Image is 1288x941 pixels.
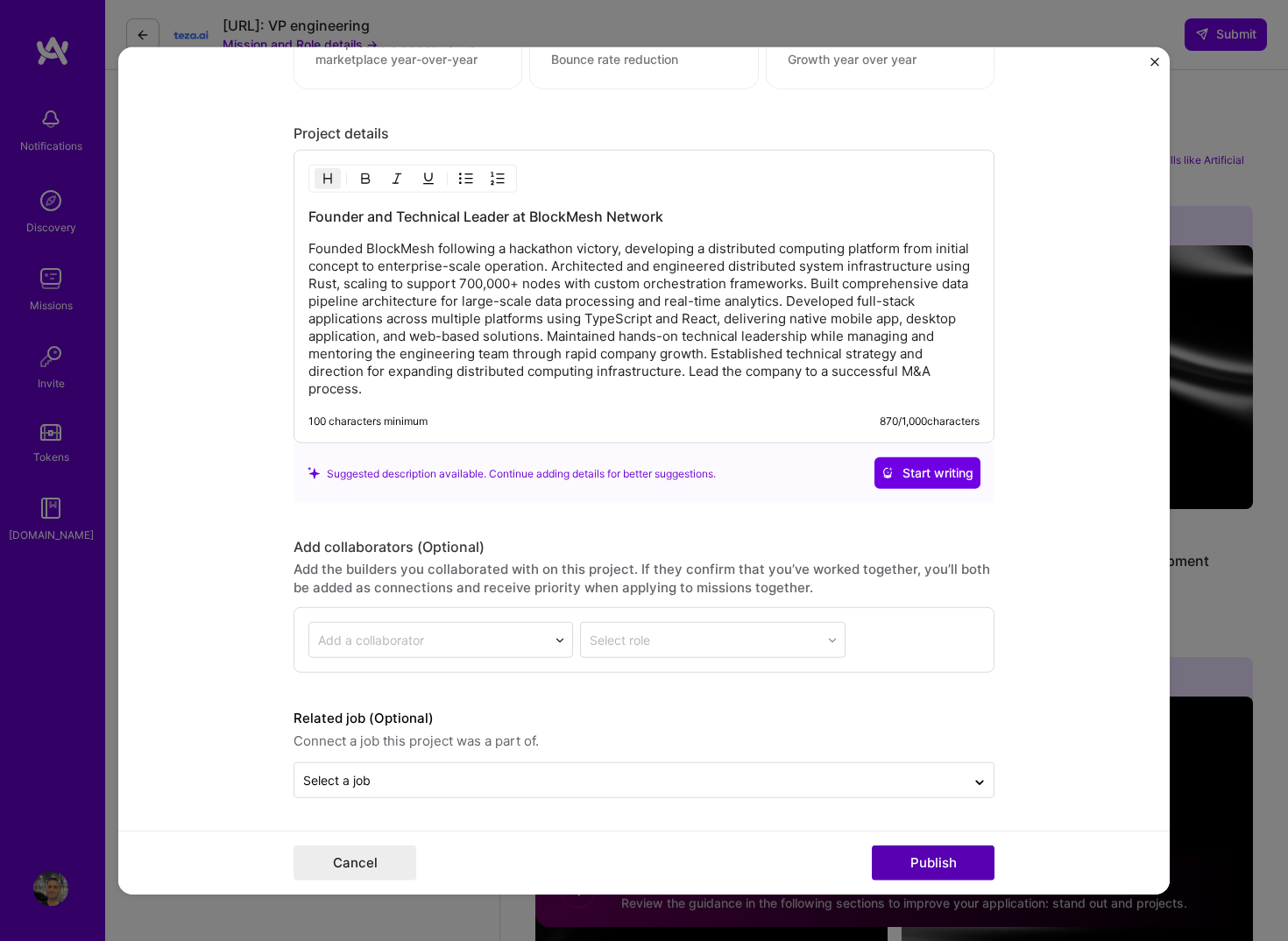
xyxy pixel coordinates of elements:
[881,464,973,482] span: Start writing
[872,845,994,880] button: Publish
[421,172,435,186] img: Underline
[358,172,372,186] img: Bold
[308,464,716,483] div: Suggested description available. Continue adding details for better suggestions.
[874,457,980,489] button: Start writing
[390,172,404,186] img: Italic
[447,168,448,189] img: Divider
[308,467,320,479] i: icon SuggestedTeams
[303,771,371,789] div: Select a job
[294,560,994,597] div: Add the builders you collaborated with on this project. If they confirm that you’ve worked togeth...
[346,168,347,189] img: Divider
[308,414,428,428] div: 100 characters minimum
[294,538,994,556] div: Add collaborators (Optional)
[294,124,994,143] div: Project details
[1150,58,1159,76] button: Close
[555,635,565,646] img: drop icon
[294,845,416,880] button: Cancel
[491,172,505,186] img: OL
[318,631,424,649] div: Add a collaborator
[308,240,980,398] p: Founded BlockMesh following a hackathon victory, developing a distributed computing platform from...
[321,172,335,186] img: Heading
[459,172,473,186] img: UL
[294,731,994,752] span: Connect a job this project was a part of.
[881,467,894,479] i: icon CrystalBallWhite
[294,708,994,729] label: Related job (Optional)
[308,207,980,226] h3: Founder and Technical Leader at BlockMesh Network
[880,414,980,428] div: 870 / 1,000 characters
